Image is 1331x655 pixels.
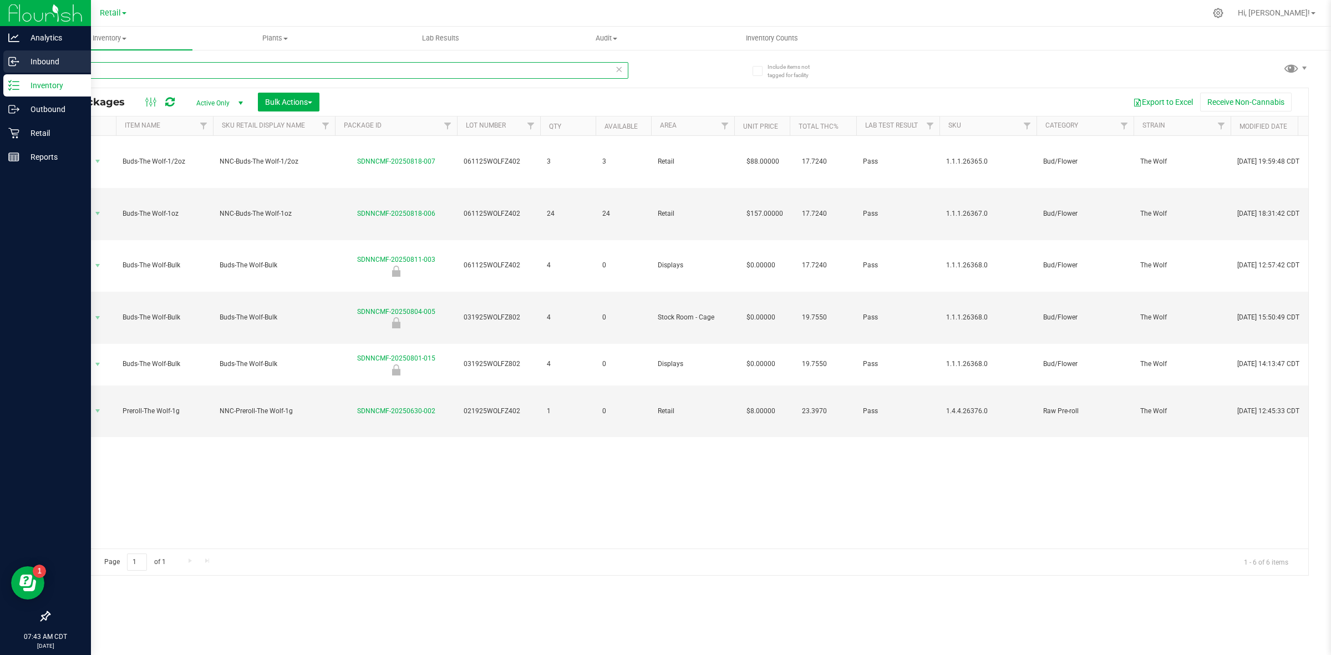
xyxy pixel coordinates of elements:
span: [DATE] 14:13:47 CDT [1237,359,1299,369]
a: Filter [716,116,734,135]
span: 0 [602,312,644,323]
span: [DATE] 12:45:33 CDT [1237,406,1299,417]
span: Buds-The Wolf-Bulk [220,359,328,369]
span: [DATE] 19:59:48 CDT [1237,156,1299,167]
input: 1 [127,554,147,571]
span: 1.1.1.26367.0 [946,209,1030,219]
span: Retail [658,209,728,219]
span: Audit [524,33,689,43]
span: Page of 1 [95,554,175,571]
a: Category [1045,121,1078,129]
span: All Packages [58,96,136,108]
a: Filter [1018,116,1037,135]
span: 031925WOLFZ802 [464,312,534,323]
p: Outbound [19,103,86,116]
p: 07:43 AM CDT [5,632,86,642]
iframe: Resource center [11,566,44,600]
span: The Wolf [1140,406,1224,417]
a: Total THC% [799,123,839,130]
span: Bud/Flower [1043,156,1127,167]
span: Pass [863,312,933,323]
a: Filter [317,116,335,135]
span: Pass [863,156,933,167]
a: Inventory [27,27,192,50]
span: The Wolf [1140,312,1224,323]
a: Filter [1212,116,1231,135]
a: Filter [522,116,540,135]
a: Area [660,121,677,129]
a: Qty [549,123,561,130]
span: 1 [547,406,589,417]
span: Lab Results [407,33,474,43]
span: Bud/Flower [1043,359,1127,369]
span: The Wolf [1140,156,1224,167]
span: Bud/Flower [1043,260,1127,271]
span: 3 [602,156,644,167]
span: Buds-The Wolf-Bulk [220,312,328,323]
inline-svg: Inventory [8,80,19,91]
a: Item Name [125,121,160,129]
span: 17.7240 [796,206,832,222]
span: Retail [100,8,121,18]
span: select [91,154,105,169]
span: Bud/Flower [1043,209,1127,219]
span: 061125WOLFZ402 [464,156,534,167]
span: 19.7550 [796,309,832,326]
span: Raw Pre-roll [1043,406,1127,417]
span: 021925WOLFZ402 [464,406,534,417]
span: Buds-The Wolf-Bulk [123,359,206,369]
span: Pass [863,260,933,271]
button: Export to Excel [1126,93,1200,111]
a: SDNNCMF-20250818-007 [357,158,435,165]
span: 061125WOLFZ402 [464,260,534,271]
span: Pass [863,406,933,417]
span: Preroll-The Wolf-1g [123,406,206,417]
span: 1.1.1.26368.0 [946,312,1030,323]
span: 1 - 6 of 6 items [1235,554,1297,570]
span: 1.4.4.26376.0 [946,406,1030,417]
a: Filter [1115,116,1134,135]
span: Hi, [PERSON_NAME]! [1238,8,1310,17]
span: select [91,403,105,419]
a: Inventory Counts [689,27,855,50]
p: Reports [19,150,86,164]
span: 1.1.1.26368.0 [946,260,1030,271]
div: Manage settings [1211,8,1225,18]
input: Search Package ID, Item Name, SKU, Lot or Part Number... [49,62,628,79]
span: $0.00000 [741,309,781,326]
span: $88.00000 [741,154,785,170]
span: Buds-The Wolf-1/2oz [123,156,206,167]
inline-svg: Retail [8,128,19,139]
p: [DATE] [5,642,86,650]
span: select [91,206,105,221]
a: Strain [1142,121,1165,129]
span: [DATE] 15:50:49 CDT [1237,312,1299,323]
span: select [91,357,105,372]
a: Filter [439,116,457,135]
span: The Wolf [1140,209,1224,219]
span: Inventory Counts [731,33,813,43]
span: $0.00000 [741,257,781,273]
a: Available [604,123,638,130]
span: [DATE] 12:57:42 CDT [1237,260,1299,271]
a: Audit [524,27,689,50]
a: SKU Retail Display Name [222,121,305,129]
span: Plants [193,33,358,43]
span: Clear [615,62,623,77]
inline-svg: Analytics [8,32,19,43]
span: Pass [863,209,933,219]
span: select [91,310,105,326]
p: Inventory [19,79,86,92]
span: Buds-The Wolf-Bulk [123,260,206,271]
span: Include items not tagged for facility [768,63,823,79]
a: Filter [195,116,213,135]
p: Analytics [19,31,86,44]
span: $157.00000 [741,206,789,222]
a: SDNNCMF-20250818-006 [357,210,435,217]
span: 1.1.1.26365.0 [946,156,1030,167]
a: Lot Number [466,121,506,129]
a: SDNNCMF-20250801-015 [357,354,435,362]
p: Retail [19,126,86,140]
a: Unit Price [743,123,778,130]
